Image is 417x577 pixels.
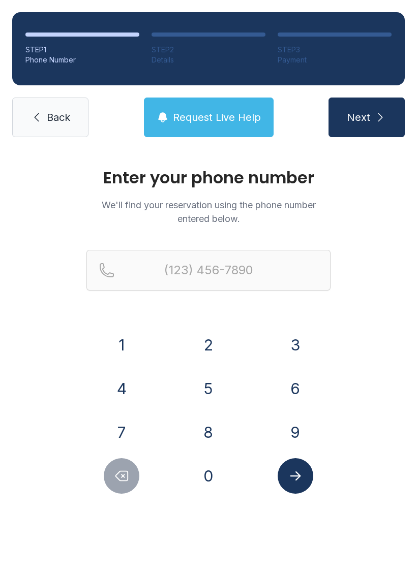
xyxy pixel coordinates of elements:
[173,110,261,124] span: Request Live Help
[191,371,226,406] button: 5
[278,458,313,494] button: Submit lookup form
[47,110,70,124] span: Back
[86,250,331,291] input: Reservation phone number
[191,414,226,450] button: 8
[152,55,265,65] div: Details
[278,327,313,363] button: 3
[104,414,139,450] button: 7
[278,414,313,450] button: 9
[152,45,265,55] div: STEP 2
[104,458,139,494] button: Delete number
[191,458,226,494] button: 0
[104,371,139,406] button: 4
[278,55,392,65] div: Payment
[278,45,392,55] div: STEP 3
[25,55,139,65] div: Phone Number
[86,198,331,226] p: We'll find your reservation using the phone number entered below.
[278,371,313,406] button: 6
[25,45,139,55] div: STEP 1
[104,327,139,363] button: 1
[347,110,370,124] span: Next
[86,170,331,186] h1: Enter your phone number
[191,327,226,363] button: 2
